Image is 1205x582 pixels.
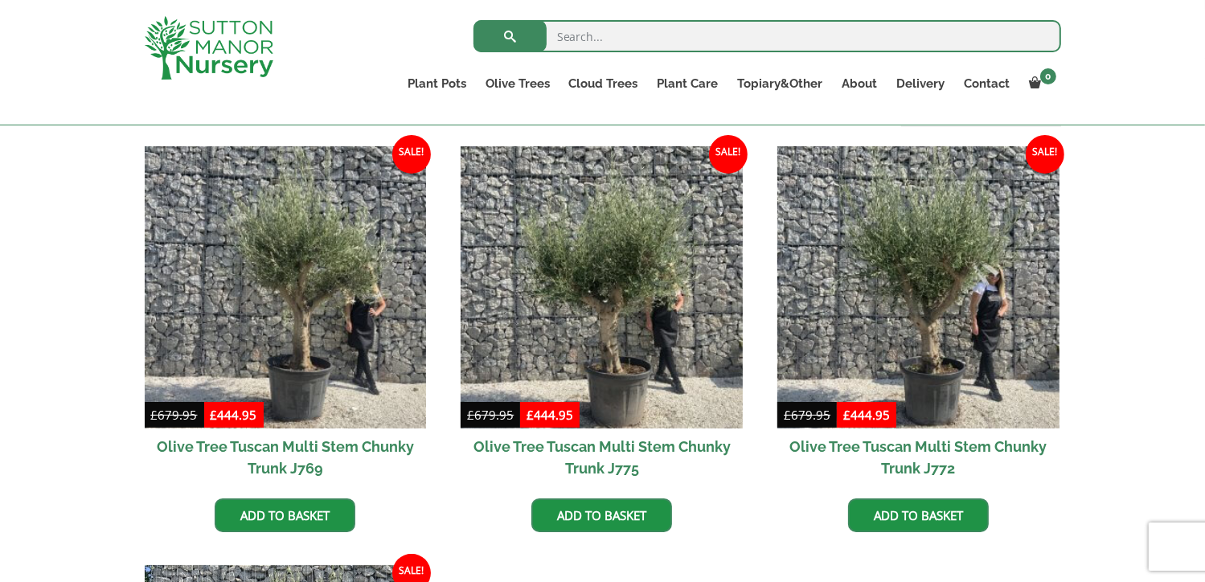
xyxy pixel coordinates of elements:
[467,407,474,423] span: £
[777,428,1059,486] h2: Olive Tree Tuscan Multi Stem Chunky Trunk J772
[467,407,514,423] bdi: 679.95
[211,407,218,423] span: £
[531,498,672,532] a: Add to basket: “Olive Tree Tuscan Multi Stem Chunky Trunk J775”
[473,20,1061,52] input: Search...
[1026,135,1064,174] span: Sale!
[211,407,257,423] bdi: 444.95
[648,72,728,95] a: Plant Care
[461,428,743,486] h2: Olive Tree Tuscan Multi Stem Chunky Trunk J775
[145,16,273,80] img: logo
[777,146,1059,428] img: Olive Tree Tuscan Multi Stem Chunky Trunk J772
[145,146,427,486] a: Sale! Olive Tree Tuscan Multi Stem Chunky Trunk J769
[843,407,890,423] bdi: 444.95
[476,72,559,95] a: Olive Trees
[145,146,427,428] img: Olive Tree Tuscan Multi Stem Chunky Trunk J769
[392,135,431,174] span: Sale!
[151,407,198,423] bdi: 679.95
[461,146,743,486] a: Sale! Olive Tree Tuscan Multi Stem Chunky Trunk J775
[833,72,887,95] a: About
[709,135,748,174] span: Sale!
[145,428,427,486] h2: Olive Tree Tuscan Multi Stem Chunky Trunk J769
[728,72,833,95] a: Topiary&Other
[215,498,355,532] a: Add to basket: “Olive Tree Tuscan Multi Stem Chunky Trunk J769”
[887,72,955,95] a: Delivery
[1040,68,1056,84] span: 0
[784,407,830,423] bdi: 679.95
[955,72,1020,95] a: Contact
[151,407,158,423] span: £
[784,407,791,423] span: £
[461,146,743,428] img: Olive Tree Tuscan Multi Stem Chunky Trunk J775
[843,407,850,423] span: £
[527,407,534,423] span: £
[1020,72,1061,95] a: 0
[848,498,989,532] a: Add to basket: “Olive Tree Tuscan Multi Stem Chunky Trunk J772”
[527,407,573,423] bdi: 444.95
[777,146,1059,486] a: Sale! Olive Tree Tuscan Multi Stem Chunky Trunk J772
[398,72,476,95] a: Plant Pots
[559,72,648,95] a: Cloud Trees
